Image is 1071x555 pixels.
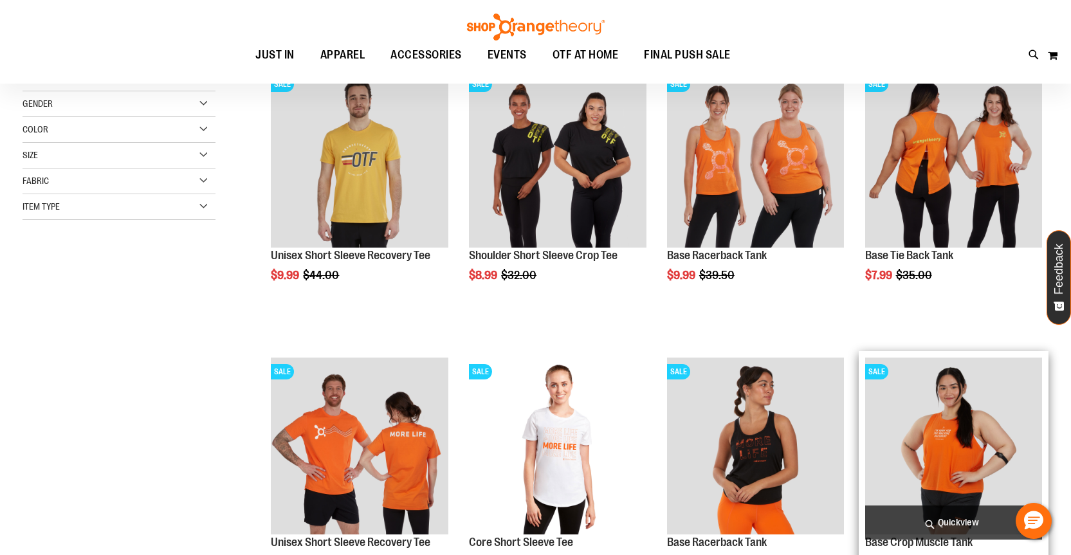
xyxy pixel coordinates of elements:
a: OTF AT HOME [540,41,632,70]
a: Base Tie Back Tank [865,249,953,262]
span: Gender [23,98,53,109]
span: APPAREL [320,41,365,69]
a: JUST IN [243,41,307,70]
span: SALE [271,77,294,92]
img: Product image for Base Racerback Tank [667,70,844,247]
a: Product image for Base Crop Muscle TankSALE [865,358,1042,536]
img: Product image for Core Short Sleeve Tee [469,358,646,534]
a: Product image for Base Racerback TankSALE [667,358,844,536]
a: Product image for Unisex Short Sleeve Recovery TeeSALE [271,70,448,249]
a: Product image for Core Short Sleeve TeeSALE [469,358,646,536]
span: $8.99 [469,269,499,282]
a: ACCESSORIES [378,41,475,70]
span: SALE [865,364,888,379]
span: SALE [271,364,294,379]
a: Core Short Sleeve Tee [469,536,573,549]
span: SALE [667,77,690,92]
div: product [859,64,1048,314]
span: $7.99 [865,269,894,282]
a: Base Crop Muscle Tank [865,536,973,549]
a: FINAL PUSH SALE [631,41,744,69]
a: APPAREL [307,41,378,70]
a: Product image for Base Tie Back TankSALE [865,70,1042,249]
button: Feedback - Show survey [1047,230,1071,325]
span: $9.99 [667,269,697,282]
span: Size [23,150,38,160]
a: Unisex Short Sleeve Recovery Tee [271,536,430,549]
img: Product image for Base Racerback Tank [667,358,844,534]
span: $39.50 [699,269,737,282]
span: EVENTS [488,41,527,69]
a: Unisex Short Sleeve Recovery Tee [271,249,430,262]
a: Product image for Shoulder Short Sleeve Crop TeeSALE [469,70,646,249]
div: product [462,64,652,314]
div: product [661,64,850,314]
span: Feedback [1053,244,1065,295]
span: Item Type [23,201,60,212]
span: $9.99 [271,269,301,282]
span: SALE [469,77,492,92]
a: Quickview [865,505,1042,540]
a: Base Racerback Tank [667,536,767,549]
a: EVENTS [475,41,540,70]
img: Product image for Unisex Short Sleeve Recovery Tee [271,358,448,534]
span: FINAL PUSH SALE [644,41,731,69]
a: Product image for Unisex Short Sleeve Recovery TeeSALE [271,358,448,536]
a: Product image for Base Racerback TankSALE [667,70,844,249]
span: $44.00 [303,269,341,282]
span: SALE [865,77,888,92]
span: JUST IN [255,41,295,69]
img: Product image for Unisex Short Sleeve Recovery Tee [271,70,448,247]
a: Shoulder Short Sleeve Crop Tee [469,249,618,262]
a: Base Racerback Tank [667,249,767,262]
div: product [264,64,454,314]
img: Product image for Base Tie Back Tank [865,70,1042,247]
span: SALE [469,364,492,379]
button: Hello, have a question? Let’s chat. [1016,503,1052,539]
span: OTF AT HOME [553,41,619,69]
span: ACCESSORIES [390,41,462,69]
span: SALE [667,364,690,379]
img: Shop Orangetheory [465,14,607,41]
span: $32.00 [501,269,538,282]
span: Fabric [23,176,49,186]
span: Color [23,124,48,134]
span: $35.00 [896,269,934,282]
img: Product image for Shoulder Short Sleeve Crop Tee [469,70,646,247]
img: Product image for Base Crop Muscle Tank [865,358,1042,534]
